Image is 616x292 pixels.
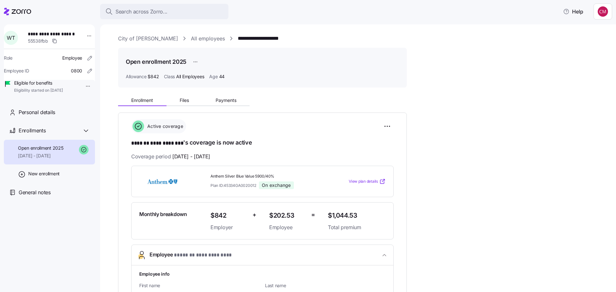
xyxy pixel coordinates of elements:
span: Employee ID [4,68,29,74]
span: Role [4,55,13,61]
span: Eligible for benefits [14,80,63,86]
img: c76f7742dad050c3772ef460a101715e [598,6,608,17]
span: First name [139,282,260,289]
span: Employee [62,55,82,61]
span: Employer [210,223,247,231]
span: Eligibility started on [DATE] [14,88,63,93]
span: Last name [265,282,386,289]
a: City of [PERSON_NAME] [118,35,178,43]
a: All employees [191,35,225,43]
span: Plan ID: 45334GA0020012 [210,183,256,188]
span: New enrollment [28,171,60,177]
span: $202.53 [269,210,306,221]
span: W T [7,35,15,40]
span: Personal details [19,108,55,116]
span: General notes [19,188,51,196]
span: Help [563,8,583,15]
h1: 's coverage is now active [131,138,394,147]
span: $842 [148,73,159,80]
span: On exchange [262,182,291,188]
span: Payments [216,98,236,103]
span: Age [209,73,218,80]
a: View plan details [349,178,386,185]
span: [DATE] - [DATE] [172,153,210,161]
span: 44 [219,73,225,80]
span: Total premium [328,223,386,231]
span: Active coverage [145,123,183,129]
span: View plan details [349,179,378,185]
span: Class [164,73,175,80]
span: [DATE] - [DATE] [18,153,63,159]
span: Anthem Silver Blue Value 5900/40% [210,174,323,179]
button: Help [558,5,588,18]
span: $842 [210,210,247,221]
h1: Employee info [139,271,386,277]
span: All Employees [176,73,204,80]
button: Search across Zorro... [100,4,228,19]
h1: Open enrollment 2025 [126,58,186,66]
span: Monthly breakdown [139,210,187,218]
img: Anthem [139,174,185,189]
span: Enrollments [19,127,46,135]
span: Allowance [126,73,146,80]
span: Coverage period [131,153,210,161]
span: Employee [269,223,306,231]
span: + [252,210,256,220]
span: Files [180,98,189,103]
span: Search across Zorro... [116,8,167,16]
span: Open enrollment 2025 [18,145,63,151]
span: Enrollment [131,98,153,103]
span: $1,044.53 [328,210,386,221]
span: 55538fbb [28,38,48,44]
span: 0800 [71,68,82,74]
span: = [311,210,315,220]
span: Employee [150,251,232,259]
